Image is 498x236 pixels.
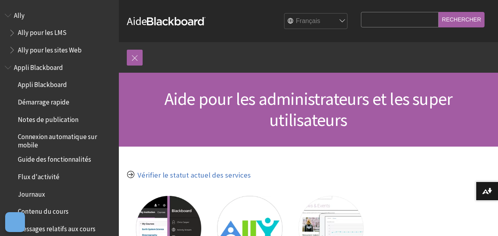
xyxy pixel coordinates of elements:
[137,170,251,180] a: Vérifier le statut actuel des services
[127,14,206,28] a: AideBlackboard
[18,222,95,233] span: Messages relatifs aux cours
[14,9,25,19] span: Ally
[18,43,82,54] span: Ally pour les sites Web
[164,88,452,131] span: Aide pour les administrateurs et les super utilisateurs
[18,188,45,198] span: Journaux
[18,205,69,216] span: Contenu du cours
[18,78,67,89] span: Appli Blackboard
[18,130,113,149] span: Connexion automatique sur mobile
[18,95,69,106] span: Démarrage rapide
[284,14,348,29] select: Site Language Selector
[5,9,114,57] nav: Book outline for Anthology Ally Help
[18,170,59,181] span: Flux d'activité
[147,17,206,25] strong: Blackboard
[18,153,91,164] span: Guide des fonctionnalités
[18,26,67,37] span: Ally pour les LMS
[439,12,485,27] input: Rechercher
[5,212,25,232] button: Ouvrir le centre de préférences
[18,113,78,124] span: Notes de publication
[14,61,63,72] span: Appli Blackboard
